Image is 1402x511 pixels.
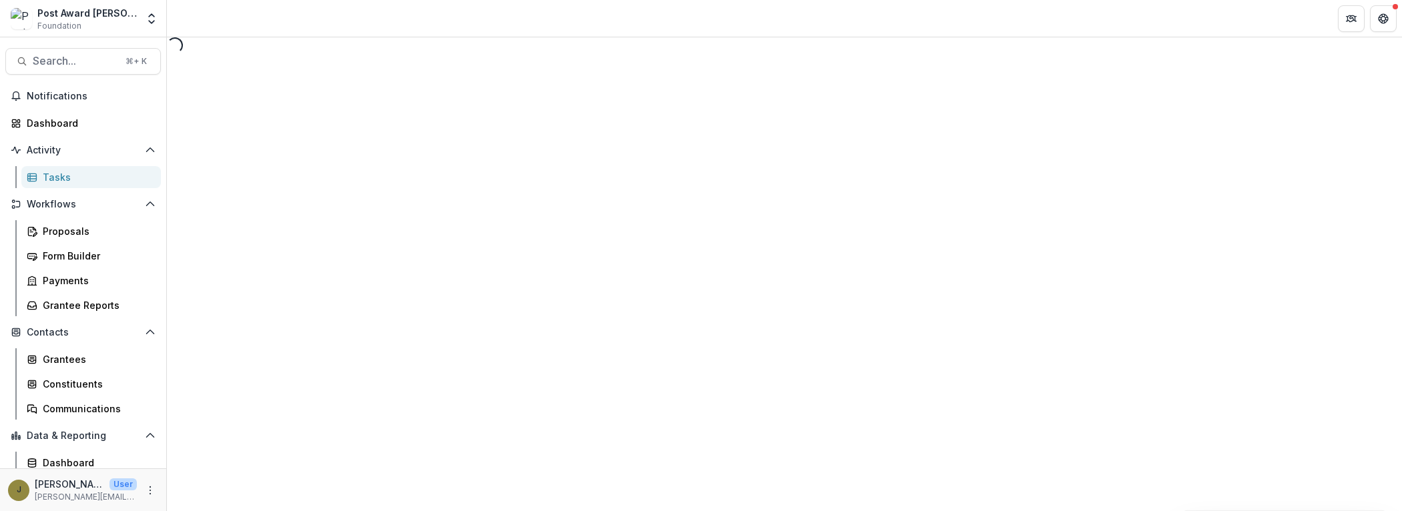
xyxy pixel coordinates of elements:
a: Proposals [21,220,161,242]
button: Open Workflows [5,193,161,215]
span: Contacts [27,327,140,338]
a: Constituents [21,373,161,395]
button: Open Contacts [5,322,161,343]
button: Open entity switcher [142,5,161,32]
span: Data & Reporting [27,430,140,442]
span: Search... [33,55,118,67]
button: Open Data & Reporting [5,425,161,446]
button: More [142,482,158,498]
div: Dashboard [43,456,150,470]
button: Notifications [5,85,161,107]
p: [PERSON_NAME] [35,477,104,491]
div: Post Award [PERSON_NAME] Childs Memorial Fund [37,6,137,20]
a: Form Builder [21,245,161,267]
button: Search... [5,48,161,75]
span: Foundation [37,20,81,32]
div: Form Builder [43,249,150,263]
div: Jamie [17,486,21,494]
div: Payments [43,274,150,288]
a: Tasks [21,166,161,188]
span: Notifications [27,91,156,102]
a: Grantee Reports [21,294,161,316]
a: Communications [21,398,161,420]
a: Grantees [21,348,161,370]
p: User [109,478,137,490]
button: Get Help [1370,5,1397,32]
a: Dashboard [5,112,161,134]
span: Activity [27,145,140,156]
a: Dashboard [21,452,161,474]
div: Grantee Reports [43,298,150,312]
div: Tasks [43,170,150,184]
div: Communications [43,402,150,416]
button: Open Activity [5,139,161,161]
button: Partners [1338,5,1365,32]
a: Payments [21,270,161,292]
div: Grantees [43,352,150,366]
span: Workflows [27,199,140,210]
img: Post Award Jane Coffin Childs Memorial Fund [11,8,32,29]
p: [PERSON_NAME][EMAIL_ADDRESS][PERSON_NAME][DOMAIN_NAME] [35,491,137,503]
div: Proposals [43,224,150,238]
div: Dashboard [27,116,150,130]
div: Constituents [43,377,150,391]
div: ⌘ + K [123,54,150,69]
